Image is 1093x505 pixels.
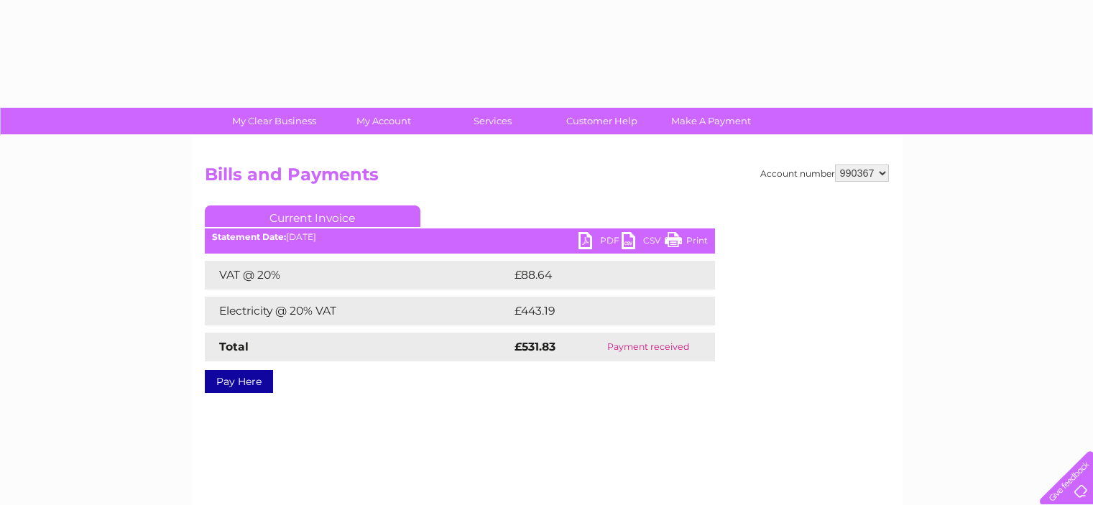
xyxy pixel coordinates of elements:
[205,261,511,289] td: VAT @ 20%
[215,108,333,134] a: My Clear Business
[582,333,714,361] td: Payment received
[578,232,622,253] a: PDF
[205,232,715,242] div: [DATE]
[324,108,443,134] a: My Account
[760,165,889,182] div: Account number
[622,232,665,253] a: CSV
[652,108,770,134] a: Make A Payment
[205,370,273,393] a: Pay Here
[205,297,511,325] td: Electricity @ 20% VAT
[205,165,889,192] h2: Bills and Payments
[212,231,286,242] b: Statement Date:
[665,232,708,253] a: Print
[515,340,555,353] strong: £531.83
[433,108,552,134] a: Services
[219,340,249,353] strong: Total
[511,261,687,289] td: £88.64
[543,108,661,134] a: Customer Help
[205,205,420,227] a: Current Invoice
[511,297,688,325] td: £443.19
